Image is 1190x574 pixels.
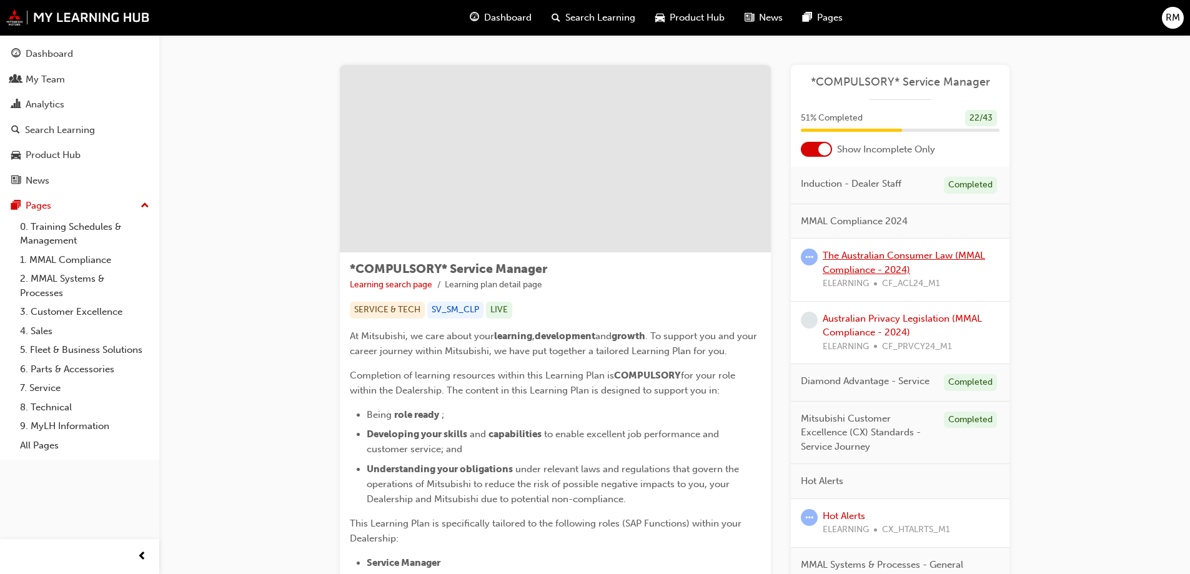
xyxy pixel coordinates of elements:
span: car-icon [11,150,21,161]
div: Search Learning [25,123,95,137]
span: guage-icon [11,49,21,60]
a: Australian Privacy Legislation (MMAL Compliance - 2024) [823,313,982,339]
span: ELEARNING [823,523,869,537]
button: RM [1162,7,1184,29]
span: Mitsubishi Customer Excellence (CX) Standards - Service Journey [801,412,934,454]
a: guage-iconDashboard [460,5,542,31]
a: Search Learning [5,119,154,142]
div: Analytics [26,97,64,112]
span: Completion of learning resources within this Learning Plan is [350,370,614,381]
a: 3. Customer Excellence [15,302,154,322]
span: and [595,330,612,342]
span: RM [1166,11,1180,25]
div: Completed [944,177,997,194]
a: Product Hub [5,144,154,167]
button: Pages [5,194,154,217]
a: *COMPULSORY* Service Manager [801,75,999,89]
span: under relevant laws and regulations that govern the operations of Mitsubishi to reduce the risk o... [367,463,741,505]
span: Search Learning [565,11,635,25]
span: news-icon [745,10,754,26]
a: 9. MyLH Information [15,417,154,436]
a: 7. Service [15,379,154,398]
span: search-icon [11,125,20,136]
span: Diamond Advantage - Service [801,374,930,388]
span: CX_HTALRTS_M1 [882,523,950,537]
a: 8. Technical [15,398,154,417]
a: 2. MMAL Systems & Processes [15,269,154,302]
a: car-iconProduct Hub [645,5,735,31]
span: role ready [394,409,439,420]
span: *COMPULSORY* Service Manager [350,262,547,276]
a: The Australian Consumer Law (MMAL Compliance - 2024) [823,250,985,275]
div: Completed [944,374,997,391]
span: 51 % Completed [801,111,863,126]
span: people-icon [11,74,21,86]
span: pages-icon [803,10,812,26]
a: news-iconNews [735,5,793,31]
a: News [5,169,154,192]
span: news-icon [11,176,21,187]
a: 0. Training Schedules & Management [15,217,154,250]
a: Hot Alerts [823,510,865,522]
span: CF_PRVCY24_M1 [882,340,952,354]
span: , [532,330,535,342]
a: 6. Parts & Accessories [15,360,154,379]
div: News [26,174,49,188]
span: prev-icon [137,549,147,565]
span: CF_ACL24_M1 [882,277,940,291]
span: MMAL Compliance 2024 [801,214,908,229]
span: to enable excellent job performance and customer service; and [367,428,721,455]
a: Learning search page [350,279,432,290]
span: Understanding your obligations [367,463,513,475]
span: This Learning Plan is specifically tailored to the following roles (SAP Functions) within your De... [350,518,744,544]
div: Product Hub [26,148,81,162]
span: for your role within the Dealership. The content in this Learning Plan is designed to support you... [350,370,738,396]
span: Dashboard [484,11,532,25]
span: and [470,428,486,440]
div: Completed [944,412,997,428]
span: Being [367,409,392,420]
a: 5. Fleet & Business Solutions [15,340,154,360]
span: car-icon [655,10,665,26]
span: Service Manager [367,557,440,568]
span: pages-icon [11,200,21,212]
a: 1. MMAL Compliance [15,250,154,270]
span: capabilities [488,428,542,440]
a: search-iconSearch Learning [542,5,645,31]
button: DashboardMy TeamAnalyticsSearch LearningProduct HubNews [5,40,154,194]
span: MMAL Systems & Processes - General [801,558,963,572]
a: Analytics [5,93,154,116]
span: . To support you and your career journey within Mitsubishi, we have put together a tailored Learn... [350,330,760,357]
span: up-icon [141,198,149,214]
span: development [535,330,595,342]
a: pages-iconPages [793,5,853,31]
span: Induction - Dealer Staff [801,177,901,191]
a: 4. Sales [15,322,154,341]
span: learningRecordVerb_ATTEMPT-icon [801,509,818,526]
span: ELEARNING [823,277,869,291]
a: Dashboard [5,42,154,66]
span: growth [612,330,645,342]
span: chart-icon [11,99,21,111]
span: COMPULSORY [614,370,681,381]
a: My Team [5,68,154,91]
a: All Pages [15,436,154,455]
span: guage-icon [470,10,479,26]
div: SERVICE & TECH [350,302,425,319]
span: learning [494,330,532,342]
span: Show Incomplete Only [837,142,935,157]
span: At Mitsubishi, we care about your [350,330,494,342]
span: ; [442,409,444,420]
div: LIVE [486,302,512,319]
span: Pages [817,11,843,25]
span: learningRecordVerb_ATTEMPT-icon [801,249,818,265]
span: Developing your skills [367,428,467,440]
img: mmal [6,9,150,26]
li: Learning plan detail page [445,278,542,292]
div: My Team [26,72,65,87]
div: Pages [26,199,51,213]
span: News [759,11,783,25]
